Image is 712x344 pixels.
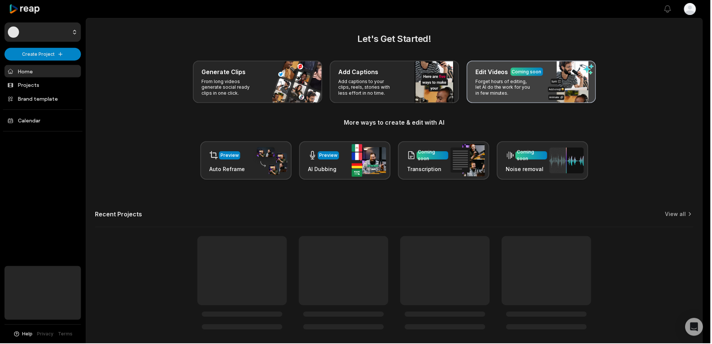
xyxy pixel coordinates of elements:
[221,152,239,159] div: Preview
[210,165,245,173] h3: Auto Reframe
[507,165,548,173] h3: Noise removal
[4,48,81,61] button: Create Project
[339,67,379,76] h3: Add Captions
[95,211,142,218] h2: Recent Projects
[58,331,73,338] a: Terms
[339,79,397,97] p: Add captions to your clips, reels, stories with less effort in no time.
[202,79,260,97] p: From long videos generate social ready clips in one click.
[352,144,387,177] img: ai_dubbing.png
[4,115,81,127] a: Calendar
[309,165,340,173] h3: AI Dubbing
[451,144,486,177] img: transcription.png
[95,118,695,127] h3: More ways to create & edit with AI
[518,149,547,162] div: Coming soon
[408,165,449,173] h3: Transcription
[4,93,81,105] a: Brand template
[666,211,687,218] a: View all
[4,65,81,77] a: Home
[95,32,695,46] h2: Let's Get Started!
[513,69,543,75] div: Coming soon
[202,67,246,76] h3: Generate Clips
[551,148,585,174] img: noise_removal.png
[253,146,288,176] img: auto_reframe.png
[419,149,448,162] div: Coming soon
[37,331,54,338] a: Privacy
[22,331,33,338] span: Help
[320,152,338,159] div: Preview
[687,319,705,337] div: Open Intercom Messenger
[477,79,534,97] p: Forget hours of editing, let AI do the work for you in few minutes.
[4,79,81,91] a: Projects
[477,67,509,76] h3: Edit Videos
